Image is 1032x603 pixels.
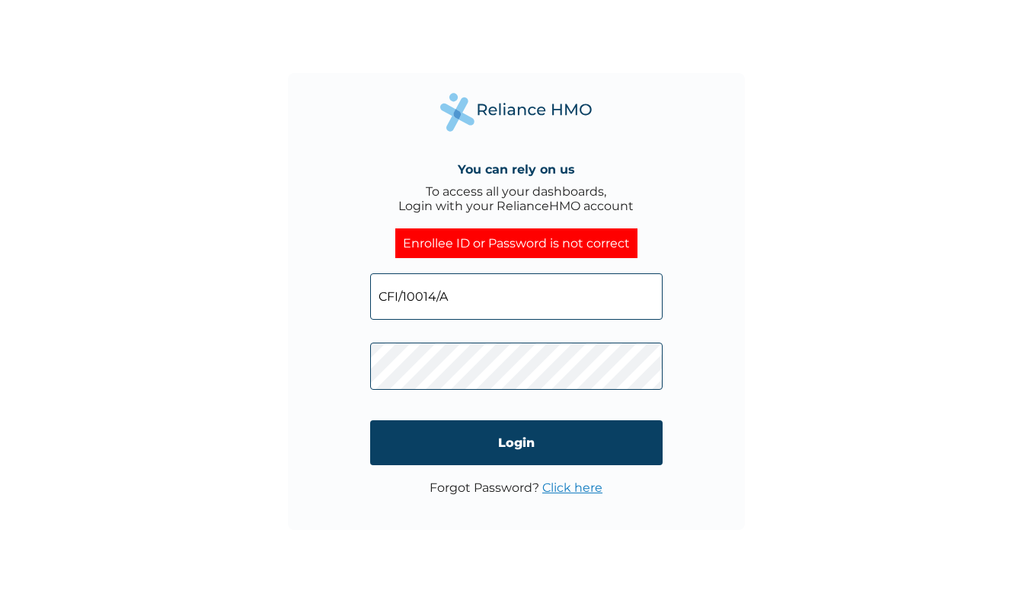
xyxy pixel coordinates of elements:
h4: You can rely on us [458,162,575,177]
input: Email address or HMO ID [370,273,663,320]
a: Click here [542,480,602,495]
p: Forgot Password? [430,480,602,495]
img: Reliance Health's Logo [440,93,593,132]
div: Enrollee ID or Password is not correct [395,228,637,258]
div: To access all your dashboards, Login with your RelianceHMO account [398,184,634,213]
input: Login [370,420,663,465]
